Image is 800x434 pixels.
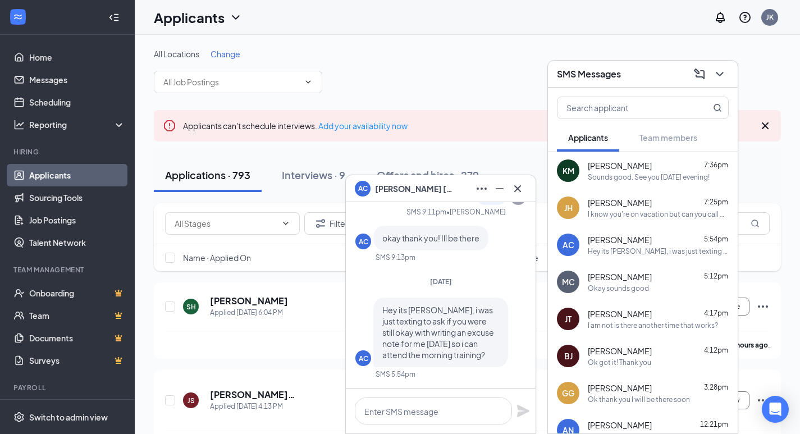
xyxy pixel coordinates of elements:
[704,272,728,280] span: 5:12pm
[738,11,752,24] svg: QuestionInfo
[714,11,727,24] svg: Notifications
[29,91,125,113] a: Scheduling
[29,68,125,91] a: Messages
[154,8,225,27] h1: Applicants
[163,76,299,88] input: All Job Postings
[700,420,728,428] span: 12:21pm
[588,246,729,256] div: Hey its [PERSON_NAME], i was just texting to ask if you were still okay with writing an excuse no...
[588,172,710,182] div: Sounds good. See you [DATE] evening!
[304,212,362,235] button: Filter Filters
[758,119,772,133] svg: Cross
[588,284,649,293] div: Okay sounds good
[704,346,728,354] span: 4:12pm
[188,396,195,405] div: JS
[304,77,313,86] svg: ChevronDown
[29,119,126,130] div: Reporting
[108,12,120,23] svg: Collapse
[693,67,706,81] svg: ComposeMessage
[588,382,652,394] span: [PERSON_NAME]
[183,252,251,263] span: Name · Applied On
[711,65,729,83] button: ChevronDown
[588,197,652,208] span: [PERSON_NAME]
[564,202,573,213] div: JH
[511,182,524,195] svg: Cross
[588,345,652,357] span: [PERSON_NAME]
[359,237,368,246] div: AC
[588,358,651,367] div: Ok got it! Thank you
[713,67,726,81] svg: ChevronDown
[557,97,691,118] input: Search applicant
[704,383,728,391] span: 3:28pm
[588,234,652,245] span: [PERSON_NAME]
[446,207,506,217] span: • [PERSON_NAME]
[704,309,728,317] span: 4:17pm
[165,168,250,182] div: Applications · 793
[211,49,240,59] span: Change
[375,182,454,195] span: [PERSON_NAME] [PERSON_NAME]
[282,168,345,182] div: Interviews · 9
[565,313,572,325] div: JT
[376,253,415,262] div: SMS 9:13pm
[210,307,288,318] div: Applied [DATE] 6:04 PM
[491,180,509,198] button: Minimize
[516,404,530,418] svg: Plane
[210,389,316,401] h5: [PERSON_NAME] [PERSON_NAME]
[29,46,125,68] a: Home
[563,239,574,250] div: AC
[475,182,488,195] svg: Ellipses
[163,119,176,133] svg: Error
[691,65,708,83] button: ComposeMessage
[29,304,125,327] a: TeamCrown
[731,341,768,349] b: 2 hours ago
[376,369,415,379] div: SMS 5:54pm
[229,11,243,24] svg: ChevronDown
[186,302,196,312] div: SH
[154,49,199,59] span: All Locations
[13,383,123,392] div: Payroll
[493,182,506,195] svg: Minimize
[406,207,446,217] div: SMS 9:11pm
[766,12,774,22] div: JK
[588,395,690,404] div: Ok thank you I will be there soon
[29,412,108,423] div: Switch to admin view
[29,282,125,304] a: OnboardingCrown
[751,219,760,228] svg: MagnifyingGlass
[13,412,25,423] svg: Settings
[430,277,452,286] span: [DATE]
[568,133,608,143] span: Applicants
[29,186,125,209] a: Sourcing Tools
[377,168,479,182] div: Offers and hires · 279
[639,133,697,143] span: Team members
[756,300,770,313] svg: Ellipses
[13,265,123,275] div: Team Management
[588,321,718,330] div: I am not is there another time that works?
[12,11,24,22] svg: WorkstreamLogo
[704,161,728,169] span: 7:36pm
[588,419,652,431] span: [PERSON_NAME]
[509,180,527,198] button: Cross
[29,327,125,349] a: DocumentsCrown
[13,147,123,157] div: Hiring
[318,121,408,131] a: Add your availability now
[562,276,575,287] div: MC
[175,217,277,230] input: All Stages
[13,119,25,130] svg: Analysis
[588,271,652,282] span: [PERSON_NAME]
[564,350,573,362] div: BJ
[756,394,770,407] svg: Ellipses
[704,198,728,206] span: 7:25pm
[29,209,125,231] a: Job Postings
[713,103,722,112] svg: MagnifyingGlass
[314,217,327,230] svg: Filter
[473,180,491,198] button: Ellipses
[29,164,125,186] a: Applicants
[183,121,408,131] span: Applicants can't schedule interviews.
[359,354,368,363] div: AC
[563,165,574,176] div: KM
[762,396,789,423] div: Open Intercom Messenger
[281,219,290,228] svg: ChevronDown
[588,308,652,319] span: [PERSON_NAME]
[382,233,479,243] span: okay thank you! Ill be there
[588,209,729,219] div: I know you're on vacation but can you call me when you get a minute please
